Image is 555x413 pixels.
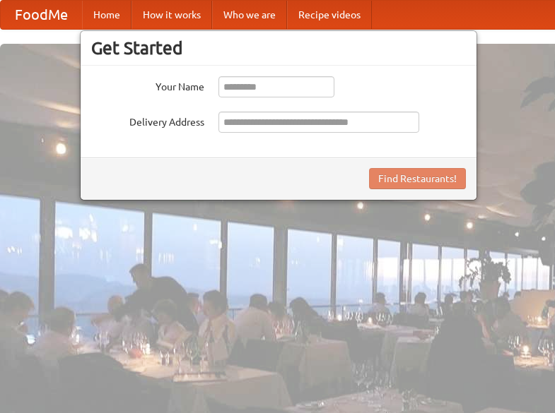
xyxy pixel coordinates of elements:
[287,1,372,29] a: Recipe videos
[82,1,132,29] a: Home
[91,76,204,94] label: Your Name
[132,1,212,29] a: How it works
[369,168,466,189] button: Find Restaurants!
[1,1,82,29] a: FoodMe
[212,1,287,29] a: Who we are
[91,112,204,129] label: Delivery Address
[91,37,466,59] h3: Get Started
